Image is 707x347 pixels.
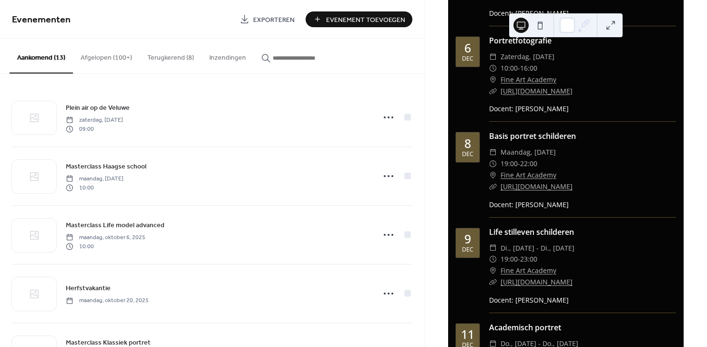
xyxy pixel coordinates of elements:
[326,15,405,25] span: Evenement Toevoegen
[66,296,149,305] span: maandag, oktober 20, 2025
[520,253,537,265] span: 23:00
[306,11,412,27] button: Evenement Toevoegen
[489,242,497,254] div: ​
[489,227,574,237] a: Life stilleven schilderen
[73,39,140,73] button: Afgelopen (100+)
[518,158,520,169] span: -
[489,35,552,46] a: Portretfotografie
[489,104,676,114] div: Docent: [PERSON_NAME]
[66,161,146,172] a: Masterclass Haagse school
[66,284,111,294] span: Herfstvakantie
[489,295,676,305] div: Docent: [PERSON_NAME]
[501,169,556,181] a: Fine Art Academy
[501,63,518,74] span: 10:00
[464,137,471,149] div: 8
[489,131,576,141] a: Basis portret schilderen
[462,247,473,253] div: dec
[66,221,164,231] span: Masterclass Life model advanced
[66,102,130,113] a: Plein air op de Veluwe
[489,63,497,74] div: ​
[489,200,676,210] div: Docent: [PERSON_NAME]
[501,253,518,265] span: 19:00
[489,85,497,97] div: ​
[501,182,573,191] a: [URL][DOMAIN_NAME]
[464,233,471,245] div: 9
[501,265,556,276] a: Fine Art Academy
[520,63,537,74] span: 16:00
[66,116,123,125] span: zaterdag, [DATE]
[518,253,520,265] span: -
[233,11,302,27] a: Exporteren
[520,158,537,169] span: 22:00
[253,15,295,25] span: Exporteren
[66,125,123,133] span: 09:00
[10,39,73,74] button: Aankomend (13)
[202,39,254,73] button: Inzendingen
[461,328,474,340] div: 11
[501,277,573,286] a: [URL][DOMAIN_NAME]
[462,56,473,62] div: dec
[66,162,146,172] span: Masterclass Haagse school
[501,242,574,254] span: di., [DATE] - di., [DATE]
[501,74,556,85] a: Fine Art Academy
[489,181,497,192] div: ​
[66,220,164,231] a: Masterclass Life model advanced
[489,169,497,181] div: ​
[489,147,497,158] div: ​
[489,74,497,85] div: ​
[489,322,561,333] a: Academisch portret
[489,158,497,169] div: ​
[489,265,497,276] div: ​
[66,242,145,251] span: 10:00
[464,42,471,54] div: 6
[489,8,676,18] div: Docent: [PERSON_NAME]
[501,147,556,158] span: maandag, [DATE]
[489,276,497,288] div: ​
[462,151,473,158] div: dec
[66,283,111,294] a: Herfstvakantie
[501,86,573,95] a: [URL][DOMAIN_NAME]
[140,39,202,73] button: Terugkerend (8)
[12,11,71,29] span: Evenementen
[66,175,123,183] span: maandag, [DATE]
[518,63,520,74] span: -
[501,158,518,169] span: 19:00
[501,51,554,63] span: zaterdag, [DATE]
[66,233,145,242] span: maandag, oktober 6, 2025
[489,253,497,265] div: ​
[66,183,123,192] span: 10:00
[489,51,497,63] div: ​
[66,103,130,113] span: Plein air op de Veluwe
